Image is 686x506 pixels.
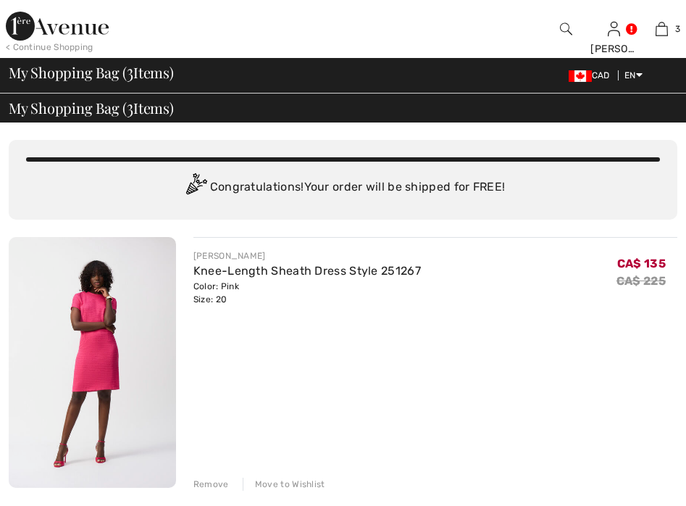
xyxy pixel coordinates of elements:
span: 3 [675,22,680,36]
div: Move to Wishlist [243,478,325,491]
span: CAD [569,70,616,80]
img: 1ère Avenue [6,12,109,41]
span: 3 [127,62,133,80]
img: My Bag [656,20,668,38]
div: Remove [193,478,229,491]
div: [PERSON_NAME] [590,41,637,57]
div: Color: Pink Size: 20 [193,280,421,306]
img: search the website [560,20,572,38]
a: 3 [639,20,685,38]
span: CA$ 135 [617,252,666,270]
img: Canadian Dollar [569,70,592,82]
span: EN [624,70,643,80]
img: Knee-Length Sheath Dress Style 251267 [9,237,176,488]
span: 3 [127,97,133,116]
a: Knee-Length Sheath Dress Style 251267 [193,264,421,278]
img: Congratulation2.svg [181,173,210,202]
a: Sign In [608,22,620,36]
div: < Continue Shopping [6,41,93,54]
div: Congratulations! Your order will be shipped for FREE! [26,173,660,202]
span: My Shopping Bag ( Items) [9,101,174,115]
img: My Info [608,20,620,38]
s: CA$ 225 [616,274,666,288]
span: My Shopping Bag ( Items) [9,65,174,80]
div: [PERSON_NAME] [193,249,421,262]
